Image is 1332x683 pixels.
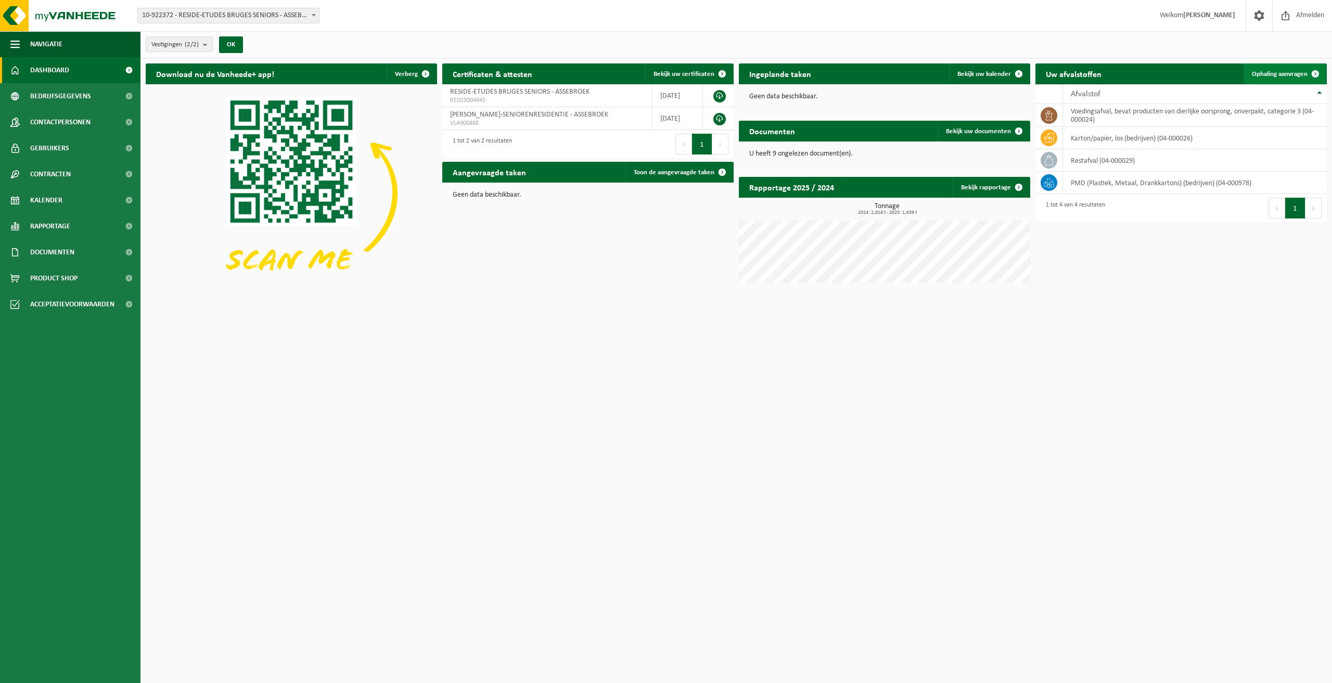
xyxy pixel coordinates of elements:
span: Vestigingen [151,37,199,53]
td: karton/papier, los (bedrijven) (04-000026) [1063,127,1327,149]
a: Bekijk uw documenten [938,121,1029,141]
span: VLA900888 [450,119,644,127]
span: Bekijk uw kalender [957,71,1011,78]
h2: Uw afvalstoffen [1035,63,1112,84]
span: Bedrijfsgegevens [30,83,91,109]
span: Contactpersonen [30,109,91,135]
span: Gebruikers [30,135,69,161]
p: Geen data beschikbaar. [453,191,723,199]
button: 1 [692,134,712,154]
button: Next [1305,198,1322,218]
span: 2024: 2,818 t - 2025: 1,639 t [744,210,1030,215]
span: Contracten [30,161,71,187]
td: restafval (04-000029) [1063,149,1327,172]
span: Navigatie [30,31,62,57]
button: Next [712,134,728,154]
h2: Aangevraagde taken [442,162,536,182]
span: Afvalstof [1071,90,1100,98]
span: 10-922372 - RESIDE-ETUDES BRUGES SENIORS - ASSEBROEK [137,8,319,23]
span: Ophaling aanvragen [1252,71,1308,78]
span: 10-922372 - RESIDE-ETUDES BRUGES SENIORS - ASSEBROEK [138,8,319,23]
h2: Rapportage 2025 / 2024 [739,177,844,197]
span: Documenten [30,239,74,265]
h2: Documenten [739,121,805,141]
span: Bekijk uw documenten [946,128,1011,135]
button: OK [219,36,243,53]
a: Ophaling aanvragen [1244,63,1326,84]
button: Previous [1269,198,1285,218]
button: Vestigingen(2/2) [146,36,213,52]
span: Verberg [395,71,418,78]
p: Geen data beschikbaar. [749,93,1020,100]
count: (2/2) [185,41,199,48]
span: [PERSON_NAME]-SENIORENRESIDENTIE - ASSEBROEK [450,111,608,119]
button: 1 [1285,198,1305,218]
a: Bekijk rapportage [953,177,1029,198]
td: voedingsafval, bevat producten van dierlijke oorsprong, onverpakt, categorie 3 (04-000024) [1063,104,1327,127]
span: Bekijk uw certificaten [654,71,714,78]
a: Bekijk uw kalender [949,63,1029,84]
span: Rapportage [30,213,70,239]
span: Kalender [30,187,62,213]
td: PMD (Plastiek, Metaal, Drankkartons) (bedrijven) (04-000978) [1063,172,1327,194]
p: U heeft 9 ongelezen document(en). [749,150,1020,158]
button: Previous [675,134,692,154]
button: Verberg [387,63,436,84]
a: Bekijk uw certificaten [645,63,733,84]
h2: Ingeplande taken [739,63,822,84]
span: Acceptatievoorwaarden [30,291,114,317]
h2: Certificaten & attesten [442,63,543,84]
a: Toon de aangevraagde taken [625,162,733,183]
strong: [PERSON_NAME] [1183,11,1235,19]
span: RED25004845 [450,96,644,105]
div: 1 tot 2 van 2 resultaten [447,133,512,156]
h2: Download nu de Vanheede+ app! [146,63,285,84]
h3: Tonnage [744,203,1030,215]
span: RESIDE-ETUDES BRUGES SENIORS - ASSEBROEK [450,88,590,96]
div: 1 tot 4 van 4 resultaten [1041,197,1105,220]
td: [DATE] [652,84,703,107]
span: Product Shop [30,265,78,291]
td: [DATE] [652,107,703,130]
span: Toon de aangevraagde taken [634,169,714,176]
img: Download de VHEPlus App [146,84,437,303]
span: Dashboard [30,57,69,83]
